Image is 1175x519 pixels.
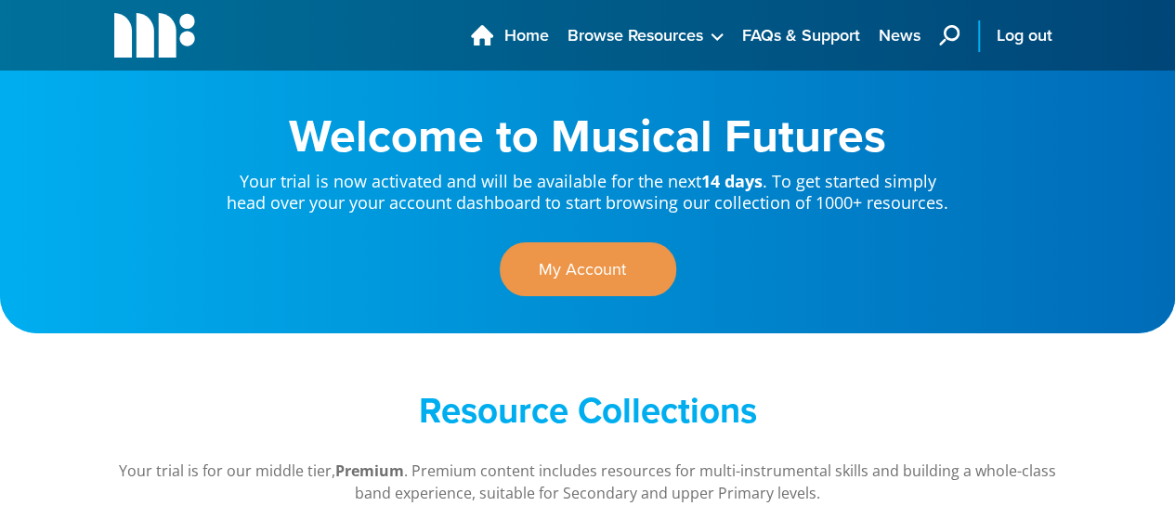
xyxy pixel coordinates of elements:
[226,111,950,158] h1: Welcome to Musical Futures
[114,460,1062,504] p: Your trial is for our middle tier, . Premium content includes resources for multi-instrumental sk...
[504,23,549,48] span: Home
[335,461,404,481] strong: Premium
[701,170,763,192] strong: 14 days
[226,389,950,432] h2: Resource Collections
[879,23,920,48] span: News
[997,23,1052,48] span: Log out
[742,23,860,48] span: FAQs & Support
[500,242,676,296] a: My Account
[568,23,703,48] span: Browse Resources
[226,158,950,214] p: Your trial is now activated and will be available for the next . To get started simply head over ...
